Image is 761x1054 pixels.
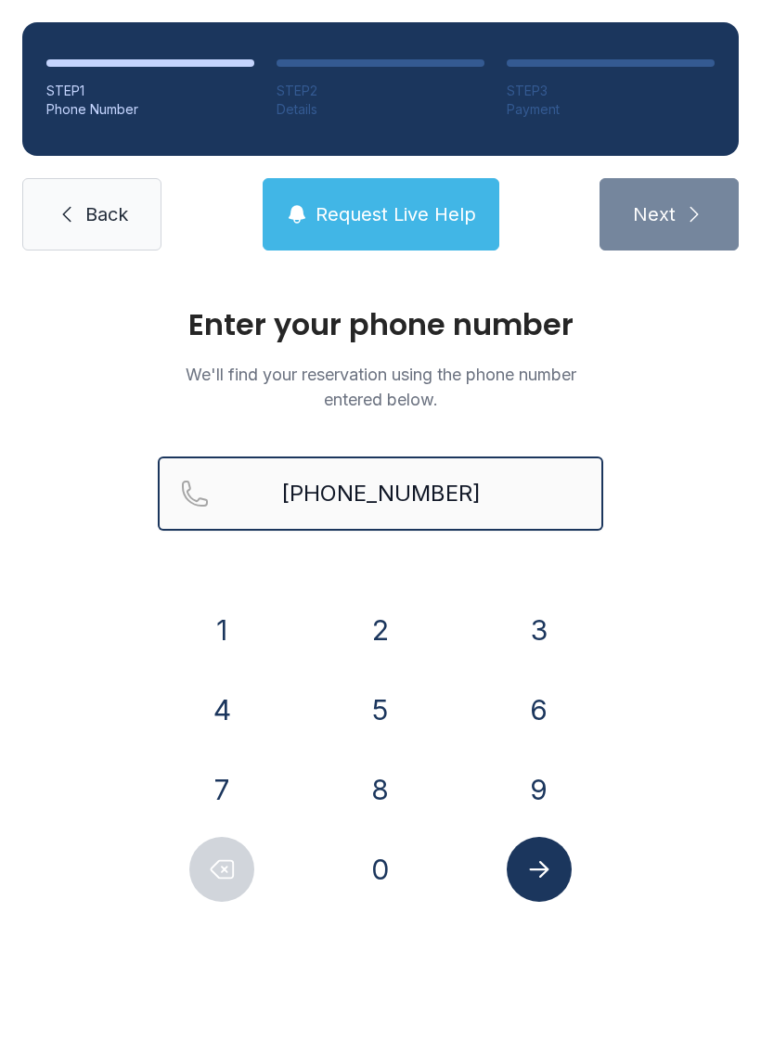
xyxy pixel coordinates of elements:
[158,456,603,531] input: Reservation phone number
[189,757,254,822] button: 7
[189,598,254,662] button: 1
[348,837,413,902] button: 0
[348,677,413,742] button: 5
[189,837,254,902] button: Delete number
[633,201,676,227] span: Next
[507,82,715,100] div: STEP 3
[277,82,484,100] div: STEP 2
[277,100,484,119] div: Details
[85,201,128,227] span: Back
[158,310,603,340] h1: Enter your phone number
[46,82,254,100] div: STEP 1
[507,757,572,822] button: 9
[46,100,254,119] div: Phone Number
[507,100,715,119] div: Payment
[507,598,572,662] button: 3
[507,677,572,742] button: 6
[348,757,413,822] button: 8
[158,362,603,412] p: We'll find your reservation using the phone number entered below.
[316,201,476,227] span: Request Live Help
[189,677,254,742] button: 4
[348,598,413,662] button: 2
[507,837,572,902] button: Submit lookup form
